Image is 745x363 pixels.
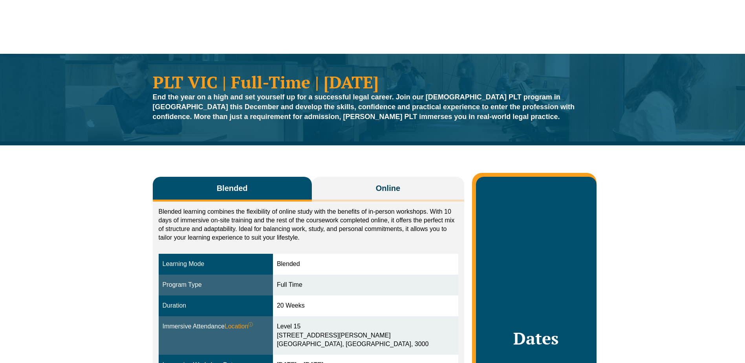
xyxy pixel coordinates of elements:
[225,322,253,331] span: Location
[217,183,248,194] span: Blended
[159,207,459,242] p: Blended learning combines the flexibility of online study with the benefits of in-person workshop...
[484,328,588,348] h2: Dates
[277,322,454,349] div: Level 15 [STREET_ADDRESS][PERSON_NAME] [GEOGRAPHIC_DATA], [GEOGRAPHIC_DATA], 3000
[277,280,454,290] div: Full Time
[277,260,454,269] div: Blended
[153,93,575,121] strong: End the year on a high and set yourself up for a successful legal career. Join our [DEMOGRAPHIC_D...
[376,183,400,194] span: Online
[163,322,269,331] div: Immersive Attendance
[248,322,253,327] sup: ⓘ
[163,280,269,290] div: Program Type
[163,301,269,310] div: Duration
[277,301,454,310] div: 20 Weeks
[153,73,593,90] h1: PLT VIC | Full-Time | [DATE]
[163,260,269,269] div: Learning Mode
